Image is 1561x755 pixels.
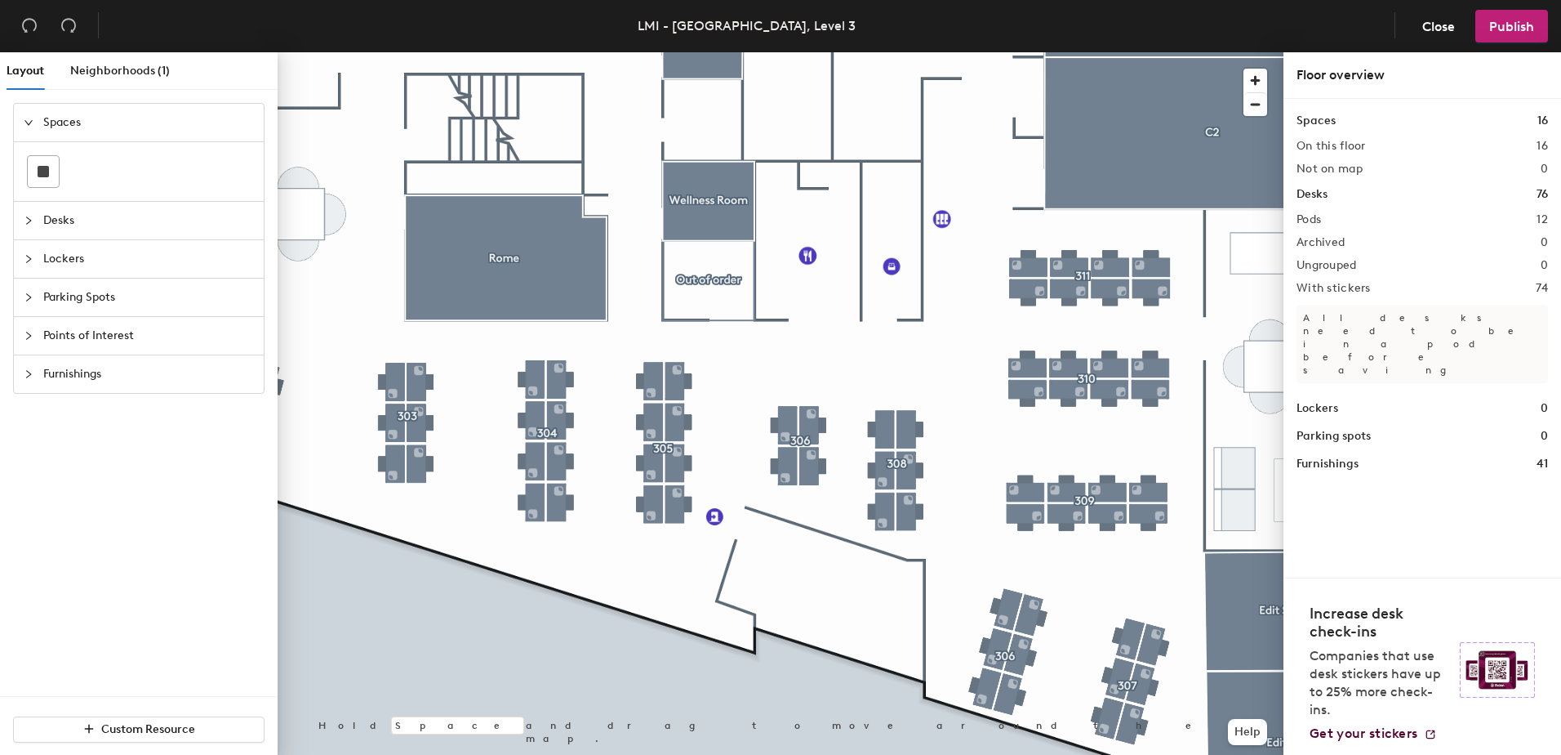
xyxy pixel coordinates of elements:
h2: 0 [1541,236,1548,249]
h2: Pods [1296,213,1321,226]
h1: 76 [1537,185,1548,203]
p: Companies that use desk stickers have up to 25% more check-ins. [1310,647,1450,719]
span: collapsed [24,331,33,341]
span: collapsed [24,369,33,379]
h2: Ungrouped [1296,259,1357,272]
h1: 41 [1537,455,1548,473]
span: Get your stickers [1310,726,1417,741]
span: Layout [7,64,44,78]
img: Sticker logo [1460,642,1535,698]
h2: 16 [1537,140,1548,153]
a: Get your stickers [1310,726,1437,742]
span: collapsed [24,293,33,302]
span: Publish [1489,19,1534,34]
span: collapsed [24,216,33,226]
span: collapsed [24,254,33,264]
h4: Increase desk check-ins [1310,605,1450,641]
h1: 0 [1541,400,1548,418]
h1: Lockers [1296,400,1338,418]
h2: 0 [1541,163,1548,176]
h2: Archived [1296,236,1345,249]
span: Spaces [43,104,254,141]
h1: 0 [1541,427,1548,445]
span: Neighborhoods (1) [70,64,170,78]
h2: 12 [1537,213,1548,226]
span: Close [1422,19,1455,34]
span: Parking Spots [43,279,254,316]
h2: 0 [1541,259,1548,272]
h1: Parking spots [1296,427,1371,445]
h1: Furnishings [1296,455,1359,473]
span: Custom Resource [101,722,195,736]
button: Close [1408,10,1469,42]
p: All desks need to be in a pod before saving [1296,305,1548,383]
h2: On this floor [1296,140,1366,153]
button: Custom Resource [13,717,265,743]
h1: 16 [1537,112,1548,130]
div: LMI - [GEOGRAPHIC_DATA], Level 3 [638,16,856,36]
span: undo [21,17,38,34]
h1: Desks [1296,185,1328,203]
span: Desks [43,202,254,239]
button: Help [1228,719,1267,745]
span: Points of Interest [43,317,254,355]
button: Redo (⌘ + ⇧ + Z) [52,10,85,42]
span: Lockers [43,240,254,278]
button: Publish [1475,10,1548,42]
h2: 74 [1536,282,1548,295]
h2: With stickers [1296,282,1371,295]
div: Floor overview [1296,65,1548,85]
span: expanded [24,118,33,127]
h2: Not on map [1296,163,1363,176]
span: Furnishings [43,355,254,393]
h1: Spaces [1296,112,1336,130]
button: Undo (⌘ + Z) [13,10,46,42]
